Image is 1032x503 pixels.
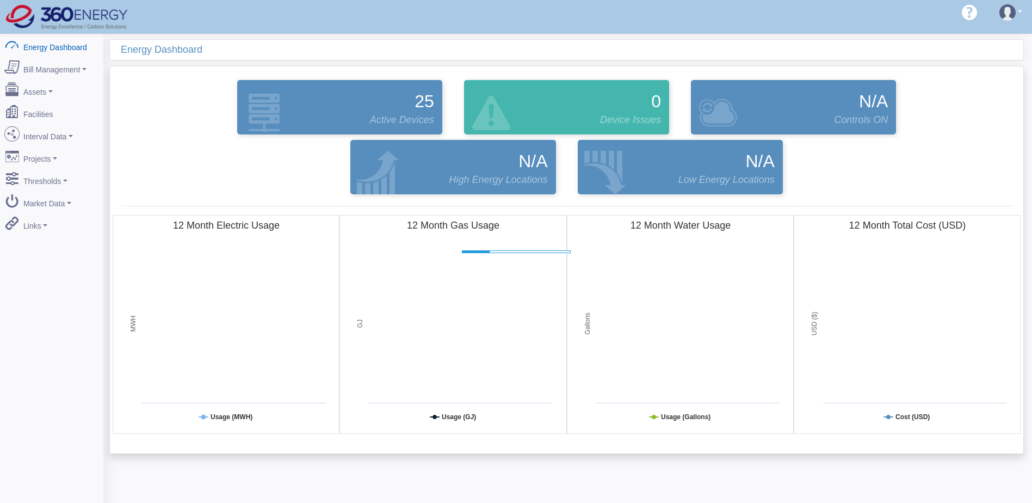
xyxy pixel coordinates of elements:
[226,77,453,137] div: Devices that are actively reporting data.
[356,320,364,328] tspan: GJ
[849,220,966,231] tspan: 12 Month Total Cost (USD)
[584,312,591,335] tspan: Gallons
[211,413,252,421] tspan: Usage (MWH)
[834,113,888,127] span: Controls ON
[370,113,434,127] span: Active Devices
[651,88,661,114] span: 0
[234,80,445,134] a: 25 Active Devices
[999,4,1016,21] img: user-3.svg
[121,40,1023,60] div: Energy Dashboard
[453,77,680,137] div: Devices that are active and configured but are in an error state.
[630,220,730,231] tspan: 12 Month Water Usage
[449,173,547,187] span: High Energy Locations
[661,413,710,421] tspan: Usage (Gallons)
[859,88,888,114] span: N/A
[415,88,434,114] span: 25
[811,312,818,335] tspan: USD ($)
[895,413,930,421] tspan: Cost (USD)
[442,413,476,421] tspan: Usage (GJ)
[173,220,280,231] tspan: 12 Month Electric Usage
[129,316,137,332] tspan: MWH
[600,113,661,127] span: Device Issues
[518,148,547,174] span: N/A
[745,148,774,174] span: N/A
[678,173,775,187] span: Low Energy Locations
[407,220,499,231] tspan: 12 Month Gas Usage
